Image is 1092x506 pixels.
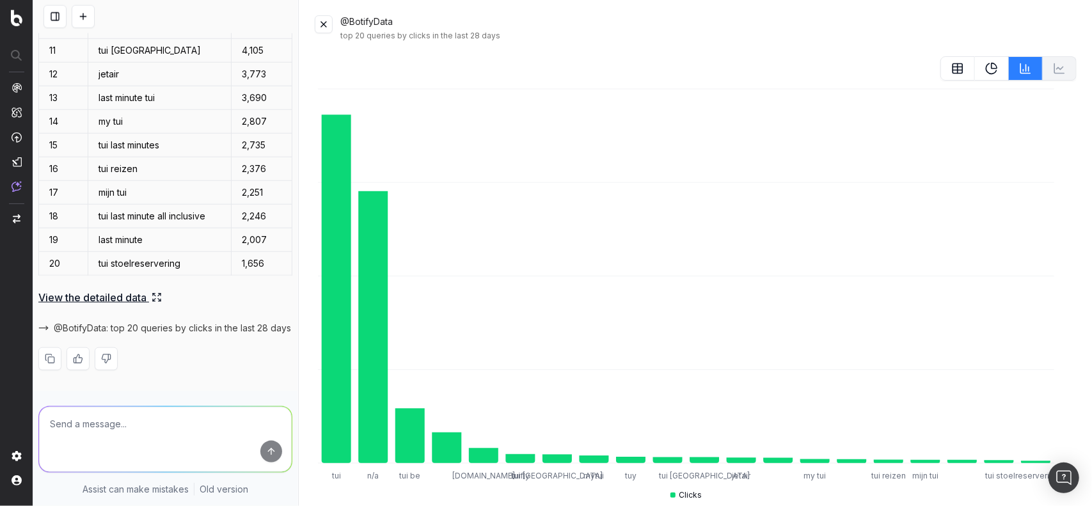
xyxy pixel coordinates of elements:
[231,110,292,134] td: 2,807
[231,252,292,276] td: 1,656
[38,322,291,335] button: @BotifyData: top 20 queries by clicks in the last 28 days
[39,181,88,205] td: 17
[12,475,22,486] img: My account
[12,107,22,118] img: Intelligence
[731,471,751,481] tspan: jetair
[39,228,88,252] td: 19
[912,471,938,481] tspan: mijn tui
[340,15,1077,41] div: @BotifyData
[1009,56,1043,81] button: BarChart
[39,86,88,110] td: 13
[13,214,20,223] img: Switch project
[38,289,162,306] a: View the detailed data
[231,157,292,181] td: 2,376
[12,181,22,192] img: Assist
[88,86,232,110] td: last minute tui
[367,471,379,481] tspan: n/a
[54,322,291,335] span: @BotifyData: top 20 queries by clicks in the last 28 days
[231,63,292,86] td: 3,773
[871,471,906,481] tspan: tui reizen
[231,39,292,63] td: 4,105
[88,63,232,86] td: jetair
[39,39,88,63] td: 11
[88,228,232,252] td: last minute
[658,471,750,481] tspan: tui [GEOGRAPHIC_DATA]
[1043,56,1077,81] button: Not available for current data
[200,483,248,496] a: Old version
[452,471,515,481] tspan: [DOMAIN_NAME]
[399,471,420,481] tspan: tui be
[83,483,189,496] p: Assist can make mistakes
[940,56,975,81] button: table
[88,252,232,276] td: tui stoelreservering
[679,490,702,500] span: Clicks
[231,134,292,157] td: 2,735
[39,63,88,86] td: 12
[12,83,22,93] img: Analytics
[39,110,88,134] td: 14
[624,471,637,481] tspan: tuy
[1048,463,1079,493] div: Open Intercom Messenger
[88,205,232,228] td: tui last minute all inclusive
[88,39,232,63] td: tui [GEOGRAPHIC_DATA]
[985,471,1059,481] tspan: tui stoelreservering
[39,205,88,228] td: 18
[88,110,232,134] td: my tui
[39,157,88,181] td: 16
[12,132,22,143] img: Activation
[39,252,88,276] td: 20
[39,134,88,157] td: 15
[231,86,292,110] td: 3,690
[88,157,232,181] td: tui reizen
[803,471,826,481] tspan: my tui
[340,31,1077,41] div: top 20 queries by clicks in the last 28 days
[12,157,22,167] img: Studio
[88,181,232,205] td: mijn tui
[975,56,1009,81] button: PieChart
[231,228,292,252] td: 2,007
[12,451,22,461] img: Setting
[331,471,341,481] tspan: tui
[88,134,232,157] td: tui last minutes
[231,205,292,228] td: 2,246
[231,181,292,205] td: 2,251
[511,471,603,481] tspan: tui [GEOGRAPHIC_DATA]
[11,10,22,26] img: Botify logo
[584,471,605,481] tspan: mytui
